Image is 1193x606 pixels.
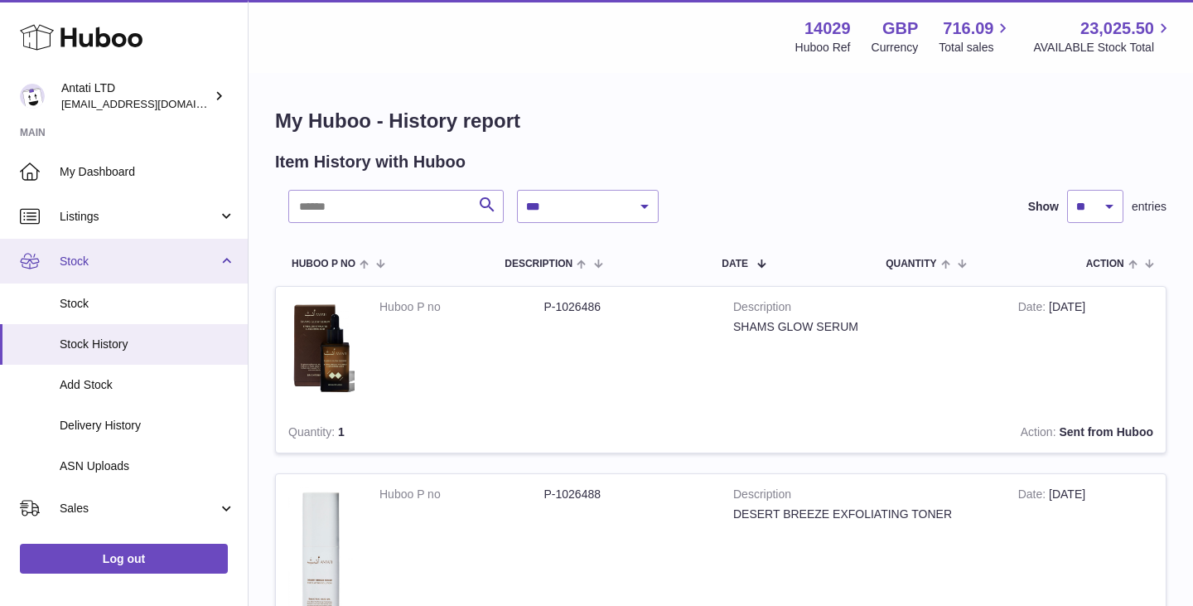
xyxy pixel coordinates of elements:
[544,487,709,502] dd: P-1026488
[1028,199,1059,215] label: Show
[1132,199,1166,215] span: entries
[60,337,235,352] span: Stock History
[1018,300,1049,318] strong: Date
[288,425,338,443] strong: Quantity
[733,299,993,319] strong: Description
[60,164,235,180] span: My Dashboard
[60,458,235,474] span: ASN Uploads
[60,377,235,393] span: Add Stock
[275,151,466,173] h2: Item History with Huboo
[20,84,45,109] img: toufic@antatiskin.com
[872,40,919,56] div: Currency
[379,487,544,502] dt: Huboo P no
[275,108,1166,134] h1: My Huboo - History report
[60,418,235,434] span: Delivery History
[1021,425,1060,443] strong: Action
[292,259,355,269] span: Huboo P no
[882,17,918,40] strong: GBP
[288,299,355,395] img: 1735333660.png
[276,412,436,453] td: 1
[943,17,993,40] span: 716.09
[61,97,244,110] span: [EMAIL_ADDRESS][DOMAIN_NAME]
[61,80,210,112] div: Antati LTD
[60,254,218,269] span: Stock
[939,17,1012,56] a: 716.09 Total sales
[60,209,218,225] span: Listings
[1080,17,1154,40] span: 23,025.50
[20,544,228,574] a: Log out
[60,501,218,516] span: Sales
[1006,287,1166,412] td: [DATE]
[1033,40,1173,56] span: AVAILABLE Stock Total
[544,299,709,315] dd: P-1026486
[733,487,993,507] strong: Description
[1059,425,1153,439] strong: Sent from Huboo
[379,299,544,315] dt: Huboo P no
[505,259,572,269] span: Description
[1018,487,1049,505] strong: Date
[795,40,851,56] div: Huboo Ref
[886,259,936,269] span: Quantity
[721,287,1006,412] td: SHAMS GLOW SERUM
[1033,17,1173,56] a: 23,025.50 AVAILABLE Stock Total
[939,40,1012,56] span: Total sales
[722,259,748,269] span: Date
[60,296,235,312] span: Stock
[1086,259,1124,269] span: Action
[804,17,851,40] strong: 14029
